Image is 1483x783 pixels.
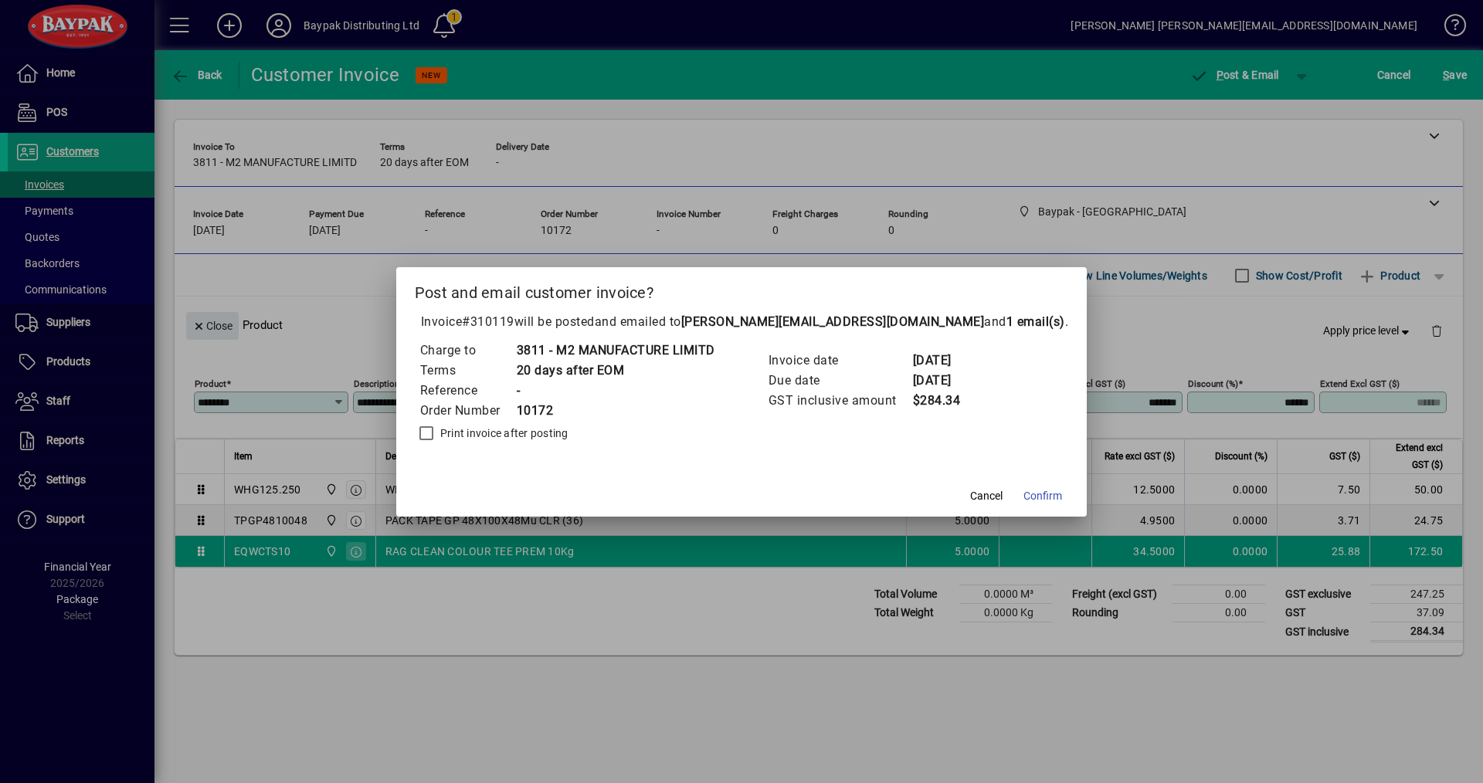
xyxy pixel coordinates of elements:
td: Invoice date [768,351,912,371]
button: Confirm [1017,483,1068,510]
td: GST inclusive amount [768,391,912,411]
td: $284.34 [912,391,974,411]
td: Terms [419,361,516,381]
b: [PERSON_NAME][EMAIL_ADDRESS][DOMAIN_NAME] [681,314,985,329]
td: Charge to [419,341,516,361]
td: 3811 - M2 MANUFACTURE LIMITD [516,341,715,361]
span: Confirm [1023,488,1062,504]
td: Reference [419,381,516,401]
span: Cancel [970,488,1003,504]
label: Print invoice after posting [437,425,568,441]
td: 20 days after EOM [516,361,715,381]
p: Invoice will be posted . [415,313,1069,331]
td: [DATE] [912,351,974,371]
span: and [984,314,1065,329]
h2: Post and email customer invoice? [396,267,1088,312]
button: Cancel [962,483,1011,510]
td: Due date [768,371,912,391]
b: 1 email(s) [1006,314,1065,329]
td: [DATE] [912,371,974,391]
td: - [516,381,715,401]
td: 10172 [516,401,715,421]
span: and emailed to [595,314,1065,329]
td: Order Number [419,401,516,421]
span: #310119 [462,314,514,329]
